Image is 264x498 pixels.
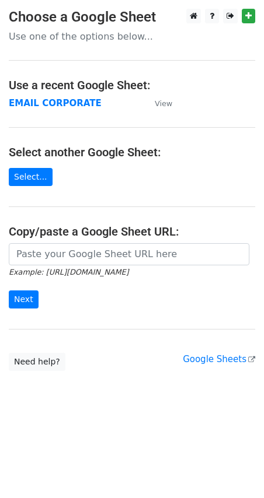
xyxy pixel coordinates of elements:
a: View [143,98,172,108]
h4: Select another Google Sheet: [9,145,255,159]
small: View [155,99,172,108]
a: EMAIL CORPORATE [9,98,102,108]
small: Example: [URL][DOMAIN_NAME] [9,268,128,276]
a: Select... [9,168,53,186]
a: Google Sheets [183,354,255,364]
input: Paste your Google Sheet URL here [9,243,249,265]
h3: Choose a Google Sheet [9,9,255,26]
input: Next [9,290,39,308]
h4: Copy/paste a Google Sheet URL: [9,225,255,239]
a: Need help? [9,353,65,371]
h4: Use a recent Google Sheet: [9,78,255,92]
p: Use one of the options below... [9,30,255,43]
